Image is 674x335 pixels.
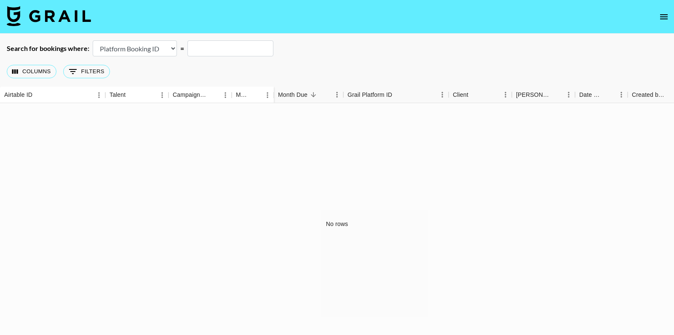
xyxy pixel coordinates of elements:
[331,88,343,101] button: Menu
[219,89,232,101] button: Menu
[249,89,261,101] button: Sort
[468,89,480,101] button: Sort
[516,87,551,103] div: [PERSON_NAME]
[453,87,468,103] div: Client
[343,87,449,103] div: Grail Platform ID
[348,87,392,103] div: Grail Platform ID
[63,65,110,78] button: Show filters
[436,88,449,101] button: Menu
[392,89,404,101] button: Sort
[575,87,628,103] div: Date Created
[232,87,274,103] div: Manager
[207,89,219,101] button: Sort
[308,89,319,101] button: Sort
[4,87,32,103] div: Airtable ID
[7,44,89,53] div: Search for bookings where:
[180,44,184,53] div: =
[603,89,615,101] button: Sort
[449,87,512,103] div: Client
[236,87,249,103] div: Manager
[110,87,126,103] div: Talent
[278,87,308,103] div: Month Due
[274,87,343,103] div: Month Due
[562,88,575,101] button: Menu
[499,88,512,101] button: Menu
[156,89,168,101] button: Menu
[632,87,665,103] div: Created by Grail Team
[7,65,56,78] button: Select columns
[93,89,105,101] button: Menu
[32,89,44,101] button: Sort
[168,87,232,103] div: Campaign (Type)
[173,87,207,103] div: Campaign (Type)
[261,89,274,101] button: Menu
[551,89,562,101] button: Sort
[7,6,91,26] img: Grail Talent
[615,88,628,101] button: Menu
[105,87,168,103] div: Talent
[126,89,137,101] button: Sort
[655,8,672,25] button: open drawer
[512,87,575,103] div: Booker
[579,87,603,103] div: Date Created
